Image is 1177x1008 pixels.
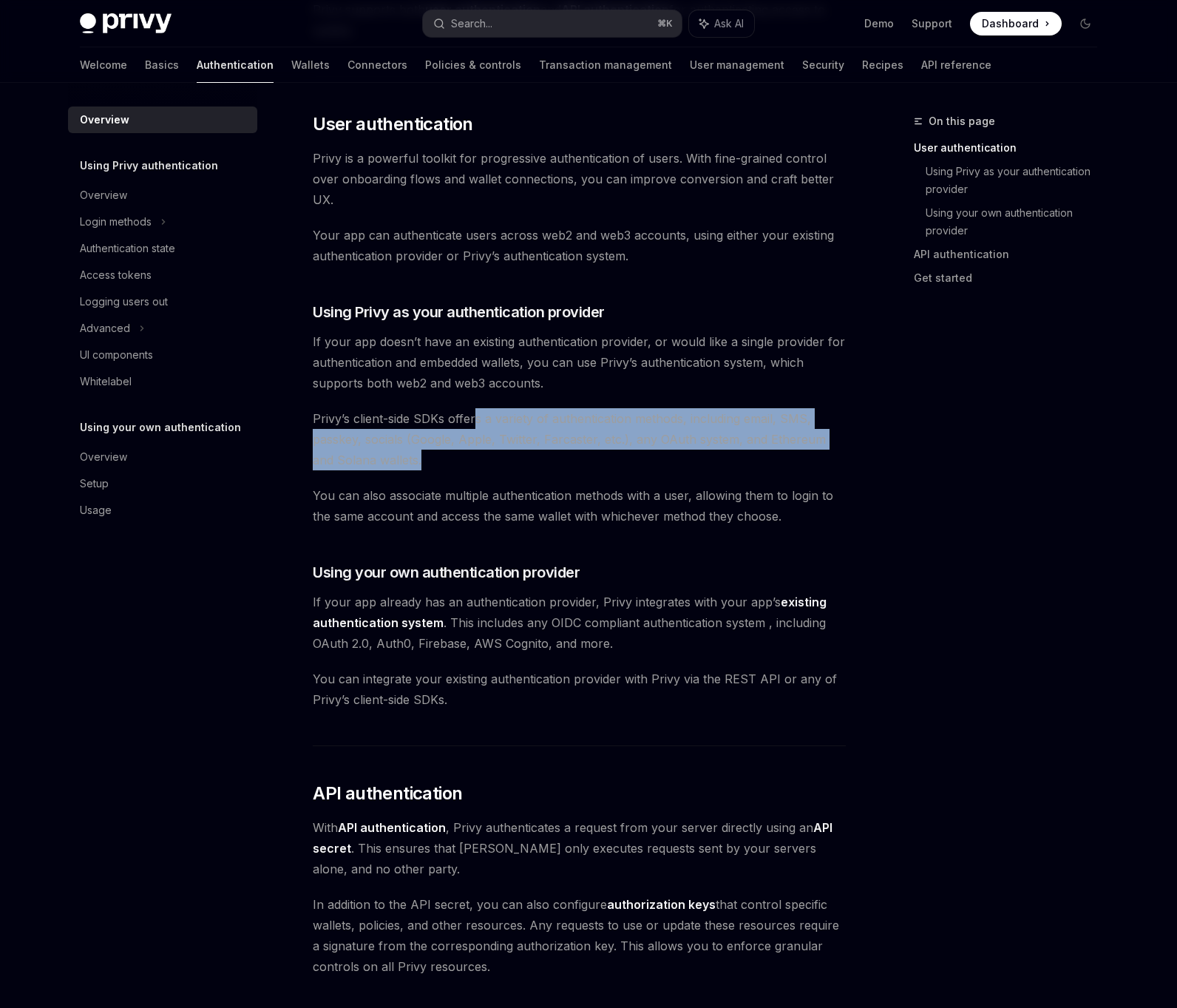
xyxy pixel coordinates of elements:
[914,266,1109,290] a: Get started
[313,817,846,879] span: With , Privy authenticates a request from your server directly using an . This ensures that [PERS...
[80,475,109,493] div: Setup
[313,592,846,654] span: If your app already has an authentication provider, Privy integrates with your app’s . This inclu...
[912,16,952,31] a: Support
[68,444,257,470] a: Overview
[80,213,152,231] div: Login methods
[80,448,127,466] div: Overview
[80,186,127,204] div: Overview
[921,47,991,83] a: API reference
[926,160,1109,201] a: Using Privy as your authentication provider
[68,497,257,524] a: Usage
[145,47,179,83] a: Basics
[914,136,1109,160] a: User authentication
[970,12,1062,35] a: Dashboard
[80,266,152,284] div: Access tokens
[347,47,407,83] a: Connectors
[68,106,257,133] a: Overview
[862,47,903,83] a: Recipes
[451,15,492,33] div: Search...
[313,302,605,322] span: Using Privy as your authentication provider
[80,346,153,364] div: UI components
[68,235,257,262] a: Authentication state
[914,243,1109,266] a: API authentication
[313,148,846,210] span: Privy is a powerful toolkit for progressive authentication of users. With fine-grained control ov...
[197,47,274,83] a: Authentication
[926,201,1109,243] a: Using your own authentication provider
[690,47,784,83] a: User management
[80,157,218,175] h5: Using Privy authentication
[802,47,844,83] a: Security
[68,342,257,368] a: UI components
[338,820,446,835] strong: API authentication
[313,408,846,470] span: Privy’s client-side SDKs offers a variety of authentication methods, including email, SMS, passke...
[714,16,744,31] span: Ask AI
[68,368,257,395] a: Whitelabel
[539,47,672,83] a: Transaction management
[982,16,1039,31] span: Dashboard
[313,782,462,805] span: API authentication
[80,47,127,83] a: Welcome
[80,13,172,34] img: dark logo
[80,319,130,337] div: Advanced
[657,18,673,30] span: ⌘ K
[689,10,754,37] button: Ask AI
[80,293,168,311] div: Logging users out
[313,112,473,136] span: User authentication
[423,10,682,37] button: Search...⌘K
[291,47,330,83] a: Wallets
[80,419,241,436] h5: Using your own authentication
[313,562,580,583] span: Using your own authentication provider
[80,373,132,390] div: Whitelabel
[313,485,846,527] span: You can also associate multiple authentication methods with a user, allowing them to login to the...
[313,669,846,710] span: You can integrate your existing authentication provider with Privy via the REST API or any of Pri...
[68,182,257,209] a: Overview
[1073,12,1097,35] button: Toggle dark mode
[313,331,846,393] span: If your app doesn’t have an existing authentication provider, or would like a single provider for...
[68,262,257,288] a: Access tokens
[313,894,846,977] span: In addition to the API secret, you can also configure that control specific wallets, policies, an...
[80,240,175,257] div: Authentication state
[68,288,257,315] a: Logging users out
[929,112,995,130] span: On this page
[80,111,129,129] div: Overview
[80,501,112,519] div: Usage
[68,470,257,497] a: Setup
[313,225,846,266] span: Your app can authenticate users across web2 and web3 accounts, using either your existing authent...
[864,16,894,31] a: Demo
[607,897,716,912] strong: authorization keys
[425,47,521,83] a: Policies & controls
